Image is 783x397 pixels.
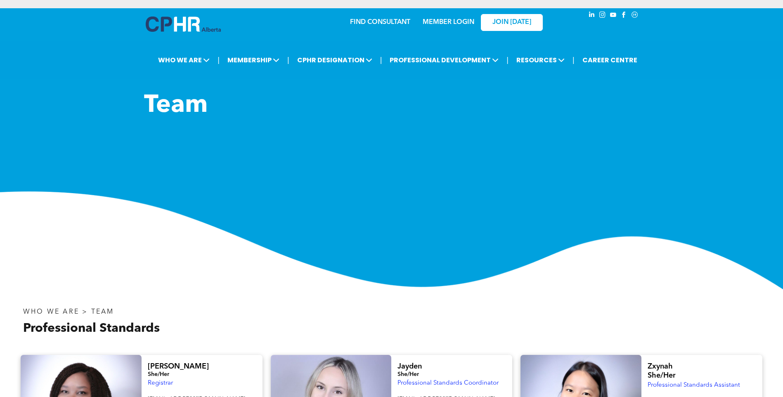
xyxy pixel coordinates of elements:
[144,93,208,118] span: Team
[609,10,618,21] a: youtube
[423,19,474,26] a: MEMBER LOGIN
[380,52,382,69] li: |
[397,363,422,370] span: Jayden
[156,52,212,68] span: WHO WE ARE
[23,322,160,335] span: Professional Standards
[23,309,114,315] span: WHO WE ARE > TEAM
[287,52,289,69] li: |
[648,363,676,379] span: Zxynah She/Her
[506,52,509,69] li: |
[397,380,499,386] span: Professional Standards Coordinator
[630,10,639,21] a: Social network
[146,17,221,32] img: A blue and white logo for cp alberta
[148,371,169,377] span: She/Her
[397,371,419,377] span: She/Her
[648,382,740,388] span: Professional Standards Assistant
[218,52,220,69] li: |
[295,52,375,68] span: CPHR DESIGNATION
[580,52,640,68] a: CAREER CENTRE
[514,52,567,68] span: RESOURCES
[587,10,596,21] a: linkedin
[148,380,173,386] span: Registrar
[387,52,501,68] span: PROFESSIONAL DEVELOPMENT
[572,52,575,69] li: |
[598,10,607,21] a: instagram
[148,363,209,370] span: [PERSON_NAME]
[225,52,282,68] span: MEMBERSHIP
[620,10,629,21] a: facebook
[492,19,531,26] span: JOIN [DATE]
[350,19,410,26] a: FIND CONSULTANT
[481,14,543,31] a: JOIN [DATE]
